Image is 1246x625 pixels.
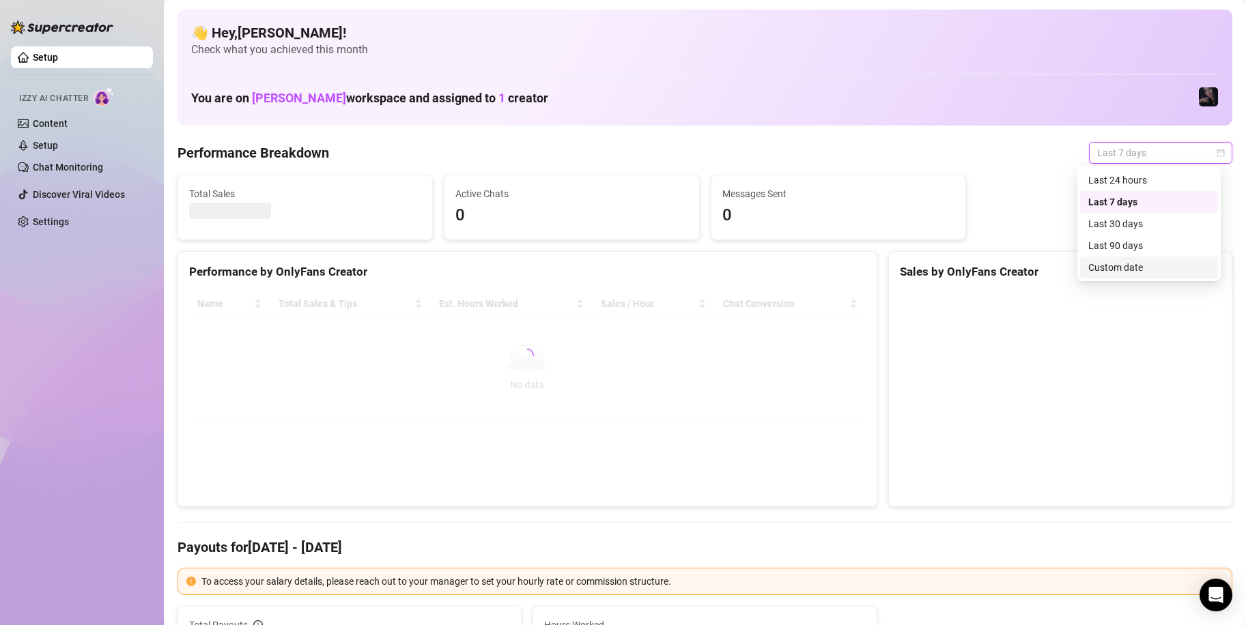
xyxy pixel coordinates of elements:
[178,143,329,162] h4: Performance Breakdown
[900,263,1221,281] div: Sales by OnlyFans Creator
[19,92,88,105] span: Izzy AI Chatter
[1088,238,1210,253] div: Last 90 days
[722,203,954,229] span: 0
[186,577,196,586] span: exclamation-circle
[33,162,103,173] a: Chat Monitoring
[1080,213,1218,235] div: Last 30 days
[1217,149,1225,157] span: calendar
[189,263,866,281] div: Performance by OnlyFans Creator
[1080,169,1218,191] div: Last 24 hours
[189,186,421,201] span: Total Sales
[1097,143,1224,163] span: Last 7 days
[33,189,125,200] a: Discover Viral Videos
[455,186,688,201] span: Active Chats
[1088,173,1210,188] div: Last 24 hours
[1080,235,1218,257] div: Last 90 days
[11,20,113,34] img: logo-BBDzfeDw.svg
[33,140,58,151] a: Setup
[252,91,346,105] span: [PERSON_NAME]
[33,118,68,129] a: Content
[1088,194,1210,209] div: Last 7 days
[1088,260,1210,275] div: Custom date
[722,186,954,201] span: Messages Sent
[191,42,1219,57] span: Check what you achieved this month
[1080,191,1218,213] div: Last 7 days
[33,52,58,63] a: Setup
[201,574,1223,589] div: To access your salary details, please reach out to your manager to set your hourly rate or commis...
[455,203,688,229] span: 0
[178,538,1232,557] h4: Payouts for [DATE] - [DATE]
[498,91,505,105] span: 1
[1199,87,1218,106] img: CYBERGIRL
[1200,579,1232,611] div: Open Intercom Messenger
[1088,216,1210,231] div: Last 30 days
[1080,257,1218,278] div: Custom date
[191,91,548,106] h1: You are on workspace and assigned to creator
[33,216,69,227] a: Settings
[191,23,1219,42] h4: 👋 Hey, [PERSON_NAME] !
[94,87,115,106] img: AI Chatter
[518,347,537,365] span: loading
